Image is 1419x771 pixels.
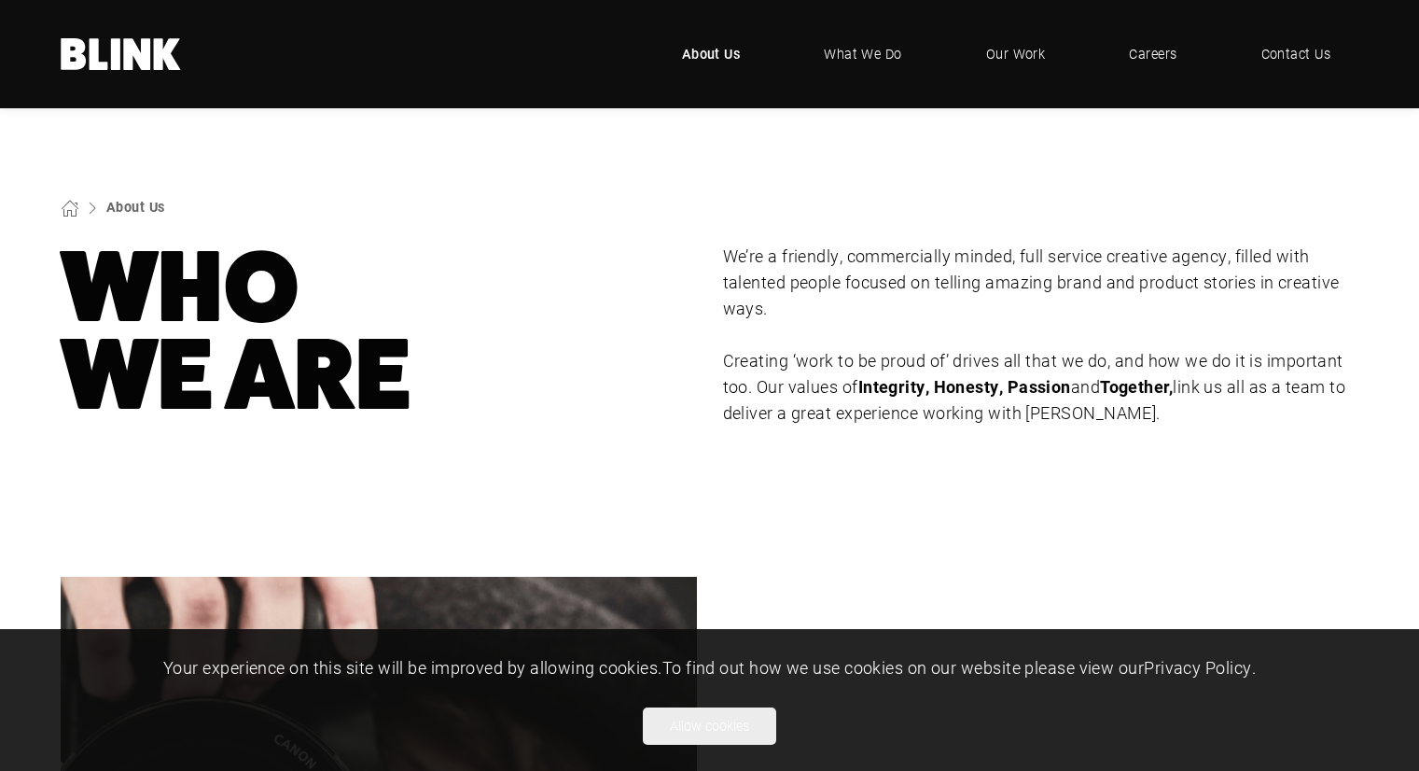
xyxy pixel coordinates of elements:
[723,244,1359,322] p: We’re a friendly, commercially minded, full service creative agency, filled with talented people ...
[1144,656,1251,679] a: Privacy Policy
[723,348,1359,427] p: Creating ‘work to be proud of’ drives all that we do, and how we do it is important too. Our valu...
[61,244,697,419] h1: Who We Are
[958,26,1074,82] a: Our Work
[61,38,182,70] a: Home
[796,26,930,82] a: What We Do
[1129,44,1176,64] span: Careers
[682,44,741,64] span: About Us
[824,44,902,64] span: What We Do
[654,26,769,82] a: About Us
[163,656,1256,679] span: Your experience on this site will be improved by allowing cookies. To find out how we use cookies...
[986,44,1046,64] span: Our Work
[1100,375,1173,398] strong: Together,
[1261,44,1331,64] span: Contact Us
[1101,26,1204,82] a: Careers
[106,198,165,216] a: About Us
[643,708,776,745] button: Allow cookies
[1233,26,1359,82] a: Contact Us
[858,375,1071,398] strong: Integrity, Honesty, Passion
